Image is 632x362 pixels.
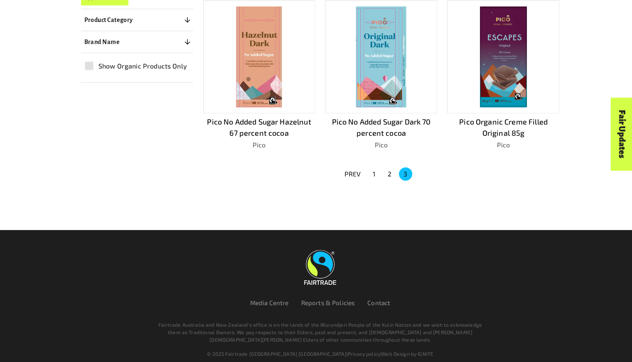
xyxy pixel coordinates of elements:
[98,61,187,71] span: Show Organic Products Only
[344,169,361,179] p: PREV
[339,166,413,181] nav: pagination navigation
[70,350,571,357] div: | |
[250,299,289,306] a: Media Centre
[207,351,347,357] span: © 2025 Fairtrade [GEOGRAPHIC_DATA] [GEOGRAPHIC_DATA]
[447,116,559,139] p: Pico Organic Creme Filled Original 85g
[203,116,315,139] p: Pico No Added Sugar Hazelnut 67 percent cocoa
[203,0,315,149] a: Pico No Added Sugar Hazelnut 67 percent cocoaPico
[447,0,559,149] a: Pico Organic Creme Filled Original 85gPico
[339,166,366,181] button: PREV
[325,0,437,149] a: Pico No Added Sugar Dark 70 percent cocoaPico
[381,351,433,357] a: Web Design by IGNITE
[325,116,437,139] p: Pico No Added Sugar Dark 70 percent cocoa
[447,140,559,150] p: Pico
[383,167,396,181] button: Go to page 2
[155,321,486,343] p: Fairtrade Australia and New Zealand’s office is on the lands of the Wurundjeri People of the Kuli...
[325,140,437,150] p: Pico
[367,299,390,306] a: Contact
[399,167,412,181] button: page 3
[301,299,355,306] a: Reports & Policies
[304,250,336,285] img: Fairtrade Australia New Zealand logo
[348,351,380,357] a: Privacy policy
[203,140,315,150] p: Pico
[367,167,381,181] button: Go to page 1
